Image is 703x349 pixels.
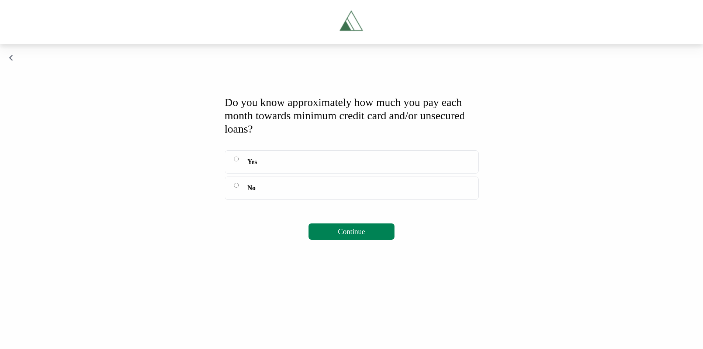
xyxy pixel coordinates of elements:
[309,223,394,240] button: Continue
[225,96,479,136] div: Do you know approximately how much you pay each month towards minimum credit card and/or unsecure...
[248,183,256,193] span: No
[234,183,239,188] input: No
[248,157,257,167] span: Yes
[234,157,239,161] input: Yes
[302,6,401,38] a: Tryascend.com
[335,6,368,38] img: Tryascend.com
[338,227,365,236] span: Continue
